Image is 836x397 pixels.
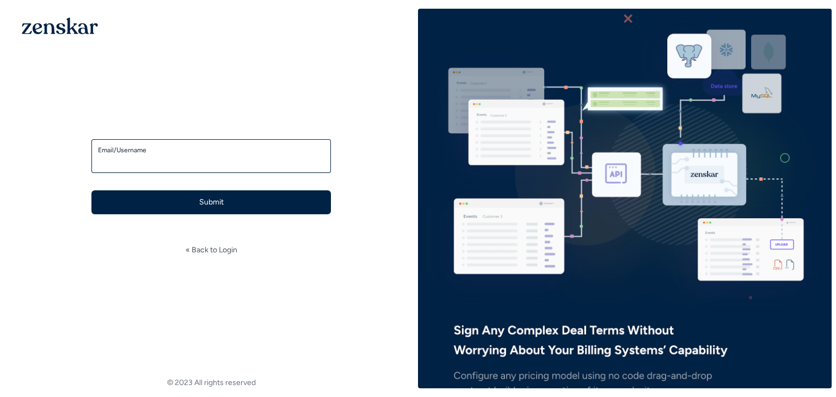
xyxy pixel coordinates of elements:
[91,190,331,214] button: Submit
[4,377,418,388] footer: © 2023 All rights reserved
[22,17,98,34] img: 1OGAJ2xQqyY4LXKgY66KYq0eOWRCkrZdAb3gUhuVAqdWPZE9SRJmCz+oDMSn4zDLXe31Ii730ItAGKgCKgCCgCikA4Av8PJUP...
[98,146,324,154] label: Email/Username
[186,245,237,256] a: « Back to Login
